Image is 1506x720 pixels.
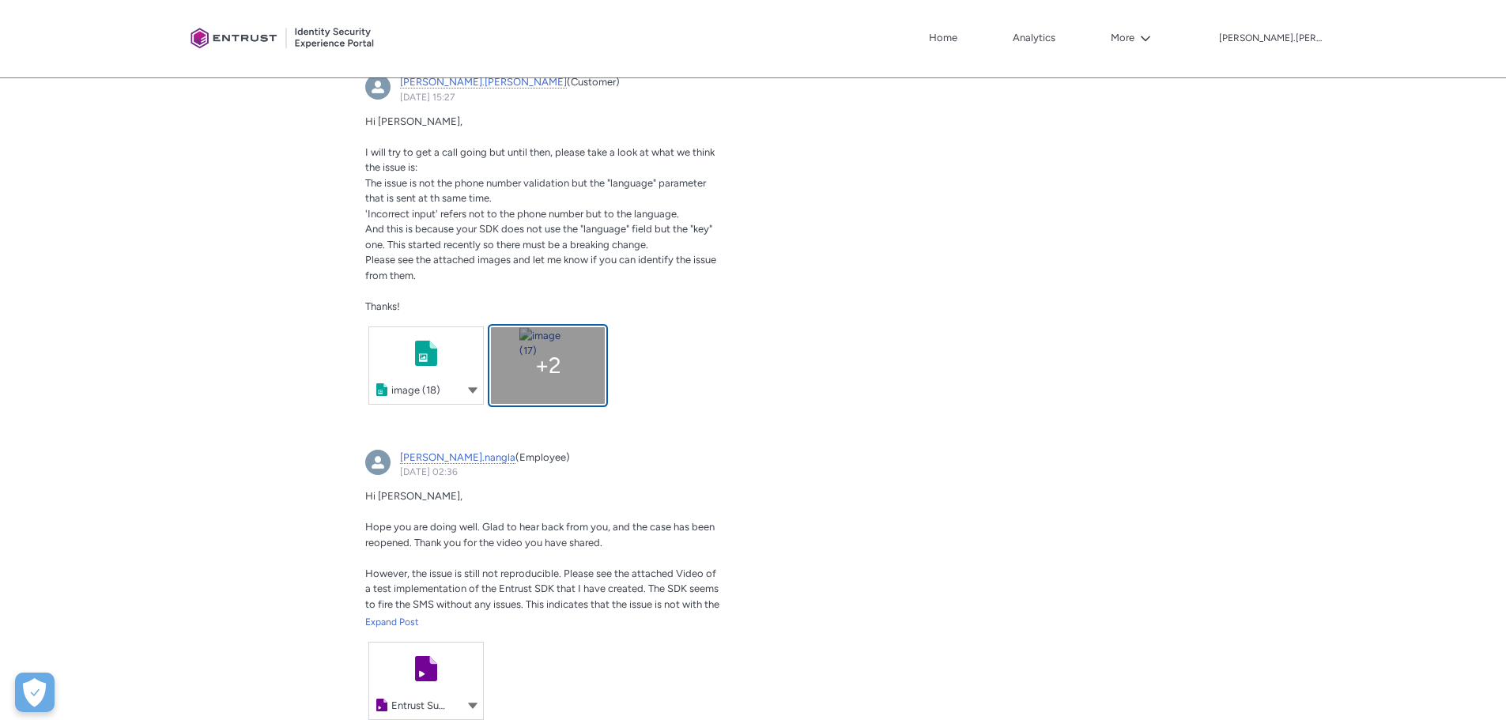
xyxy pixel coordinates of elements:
a: [PERSON_NAME].[PERSON_NAME] [400,76,567,89]
span: (Employee) [515,451,570,463]
span: + 2 [535,352,561,379]
a: Web SDK public documentation [66,228,231,241]
img: External User - dhiren.nangla (Onfido) [365,450,391,475]
a: [DATE] 02:36 [400,466,458,477]
button: User Profile alexandru.tudor [1218,29,1323,45]
a: View file Entrust Support SMS video [369,643,483,719]
a: Show more actions [466,699,479,711]
span: Entrust Support SMS video [391,699,517,711]
span: I will try to get a call going but until then, please take a look at what we think the issue is: [365,146,715,174]
a: Show more actions [466,383,479,395]
a: +2 [491,327,605,404]
article: alexandru.tudor, 28 August 2025 at 15:27 [356,65,730,431]
a: Analytics, opens in new tab [1009,26,1059,50]
a: [PERSON_NAME].nangla [400,451,515,464]
div: dhiren.nangla [365,450,391,475]
span: Hi [PERSON_NAME], [365,490,462,502]
span: Please see the attached images and let me know if you can identify the issue from them. [365,254,716,281]
div: Cookie Preferences [15,673,55,712]
a: Expand Post [365,615,721,629]
img: alexandru.tudor [365,74,391,100]
span: The issue is not the phone number validation but the "language" parameter that is sent at th same... [365,177,706,205]
button: Open Preferences [15,673,55,712]
button: More [1107,26,1155,50]
span: image (18) [391,384,440,396]
span: (Customer) [567,76,620,88]
span: 'Incorrect input' refers not to the phone number but to the language. [365,208,679,220]
span: And this is because your SDK does not use the "language" field but the "key" one. This started re... [365,223,712,251]
span: Entrust Support SMS video [413,656,439,681]
span: image (18) [413,341,439,366]
a: Home [925,26,961,50]
p: [PERSON_NAME].[PERSON_NAME] [1219,33,1322,44]
div: Entrust Support SMS video [391,698,445,714]
span: However, the issue is still not reproducible. Please see the attached Video of a test implementat... [365,567,719,641]
span: Thanks! [365,300,400,312]
a: View file image (18) [369,327,483,404]
div: image (18) [391,383,445,398]
a: [DATE] 15:27 [400,92,455,103]
span: Hi [PERSON_NAME], [365,115,462,127]
span: Hope you are doing well. Glad to hear back from you, and the case has been reopened. Thank you fo... [365,521,715,548]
